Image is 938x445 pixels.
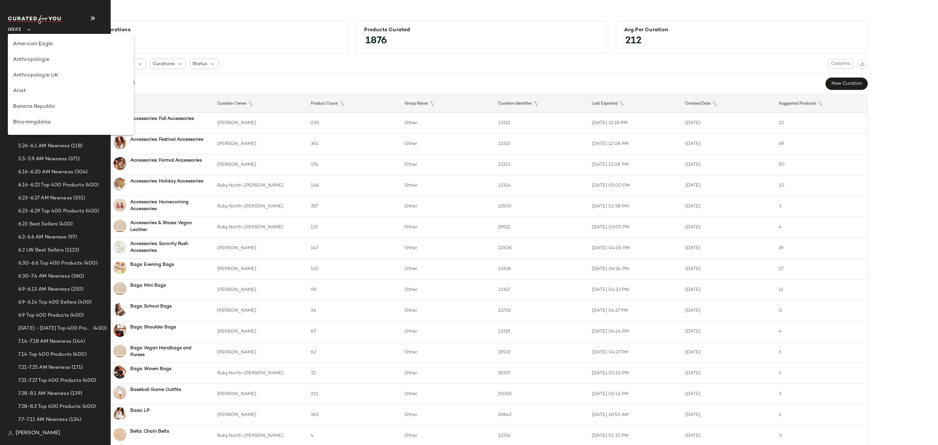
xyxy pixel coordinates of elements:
[81,403,96,410] span: (400)
[130,282,166,289] b: Bags: Mini Bags
[21,64,47,72] span: Dashboard
[399,259,493,280] td: Other
[130,428,169,435] b: Belts: Chain Belts
[493,280,586,300] td: 13317
[493,342,586,363] td: 19532
[587,154,680,175] td: [DATE] 12:08 PM
[587,175,680,196] td: [DATE] 03:00 PM
[212,321,306,342] td: [PERSON_NAME]
[18,142,70,150] span: 5.26-6.1 AM Newness
[18,247,64,254] span: 6.2 LW Best Sellers
[399,113,493,134] td: Other
[58,221,73,228] span: (400)
[624,27,860,33] div: Avg.per Curation
[212,405,306,425] td: [PERSON_NAME]
[493,405,586,425] td: 19843
[130,366,171,372] b: Bags: Woven Bags
[306,363,399,384] td: 32
[587,217,680,238] td: [DATE] 03:02 PM
[774,280,867,300] td: 11
[680,259,774,280] td: [DATE]
[70,273,84,280] span: (360)
[306,217,399,238] td: 115
[587,300,680,321] td: [DATE] 04:17 PM
[680,113,774,134] td: [DATE]
[306,300,399,321] td: 34
[306,280,399,300] td: 98
[99,29,130,53] span: 815
[70,364,83,371] span: (171)
[81,377,96,384] span: (400)
[212,384,306,405] td: [PERSON_NAME]
[493,321,586,342] td: 13319
[680,300,774,321] td: [DATE]
[774,405,867,425] td: 1
[69,312,84,319] span: (400)
[306,321,399,342] td: 67
[130,220,204,233] b: Accessories & Shoes: Vegan Leather
[70,142,83,150] span: (118)
[493,300,586,321] td: 13730
[587,280,680,300] td: [DATE] 04:23 PM
[493,238,586,259] td: 21508
[18,116,72,124] span: 5.19-5.23 AM Newness
[72,103,85,111] span: (255)
[306,154,399,175] td: 274
[212,134,306,154] td: [PERSON_NAME]
[493,259,586,280] td: 13318
[65,90,75,98] span: (61)
[18,377,81,384] span: 7.21-7.27 Top 400 Products
[680,94,774,113] th: Created Date
[774,238,867,259] td: 19
[680,405,774,425] td: [DATE]
[619,29,648,53] span: 212
[399,300,493,321] td: Other
[130,178,203,185] b: Accessories: Holiday Accessories
[16,429,60,437] span: [PERSON_NAME]
[18,403,81,410] span: 7.28-8.3 Top 400 Products
[587,196,680,217] td: [DATE] 01:58 PM
[399,405,493,425] td: Other
[212,154,306,175] td: [PERSON_NAME]
[774,363,867,384] td: 1
[680,280,774,300] td: [DATE]
[399,342,493,363] td: Other
[73,168,88,176] span: (304)
[8,15,63,24] img: cfy_white_logo.C9jOOHJF.svg
[130,115,194,122] b: Accessories: Fall Accessories
[587,259,680,280] td: [DATE] 04:24 PM
[399,280,493,300] td: Other
[67,234,77,241] span: (97)
[71,338,85,345] span: (144)
[18,155,67,163] span: 5.5-5.9 AM Newness
[680,154,774,175] td: [DATE]
[212,94,306,113] th: Curation Owner
[774,217,867,238] td: 4
[680,175,774,196] td: [DATE]
[399,154,493,175] td: Other
[680,134,774,154] td: [DATE]
[587,94,680,113] th: Last Exported
[774,94,867,113] th: Suggested Products
[774,154,867,175] td: 50
[130,386,181,393] b: Baseball Game Outfits
[212,113,306,134] td: [PERSON_NAME]
[774,259,867,280] td: 27
[112,80,135,88] div: Select all
[306,94,399,113] th: Product Count
[18,129,79,137] span: 5.21 Sitewide Best Sellers
[306,259,399,280] td: 132
[18,286,70,293] span: 6.9-6.13 AM Newness
[774,384,867,405] td: 3
[587,238,680,259] td: [DATE] 04:06 PM
[774,134,867,154] td: 49
[399,238,493,259] td: Other
[306,342,399,363] td: 62
[72,116,86,124] span: (210)
[306,238,399,259] td: 147
[18,273,70,280] span: 6.30-7.4 AM Newness
[18,416,68,423] span: 7.7-7.11 AM Newness
[399,217,493,238] td: Other
[680,196,774,217] td: [DATE]
[680,238,774,259] td: [DATE]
